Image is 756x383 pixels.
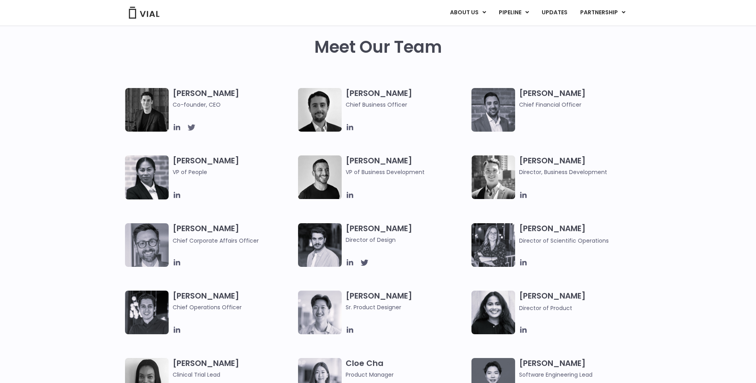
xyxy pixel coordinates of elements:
[173,303,294,312] span: Chief Operations Officer
[346,236,467,244] span: Director of Design
[519,155,641,176] h3: [PERSON_NAME]
[298,291,342,334] img: Brennan
[346,223,467,244] h3: [PERSON_NAME]
[346,100,467,109] span: Chief Business Officer
[125,88,169,132] img: A black and white photo of a man in a suit attending a Summit.
[173,155,294,188] h3: [PERSON_NAME]
[519,237,609,245] span: Director of Scientific Operations
[314,38,442,57] h2: Meet Our Team
[492,6,535,19] a: PIPELINEMenu Toggle
[173,358,294,379] h3: [PERSON_NAME]
[346,303,467,312] span: Sr. Product Designer
[574,6,632,19] a: PARTNERSHIPMenu Toggle
[519,100,641,109] span: Chief Financial Officer
[125,291,169,334] img: Headshot of smiling man named Josh
[346,168,467,176] span: VP of Business Development
[519,223,641,245] h3: [PERSON_NAME]
[173,223,294,245] h3: [PERSON_NAME]
[298,155,342,199] img: A black and white photo of a man smiling.
[444,6,492,19] a: ABOUT USMenu Toggle
[471,223,515,267] img: Headshot of smiling woman named Sarah
[173,88,294,109] h3: [PERSON_NAME]
[128,7,160,19] img: Vial Logo
[173,100,294,109] span: Co-founder, CEO
[519,168,641,176] span: Director, Business Development
[346,358,467,379] h3: Cloe Cha
[173,370,294,379] span: Clinical Trial Lead
[519,88,641,109] h3: [PERSON_NAME]
[471,88,515,132] img: Headshot of smiling man named Samir
[298,88,342,132] img: A black and white photo of a man in a suit holding a vial.
[519,291,641,312] h3: [PERSON_NAME]
[471,291,515,334] img: Smiling woman named Dhruba
[519,304,572,312] span: Director of Product
[519,370,641,379] span: Software Engineering Lead
[471,155,515,199] img: A black and white photo of a smiling man in a suit at ARVO 2023.
[173,168,294,176] span: VP of People
[519,358,641,379] h3: [PERSON_NAME]
[346,370,467,379] span: Product Manager
[173,291,294,312] h3: [PERSON_NAME]
[125,155,169,199] img: Catie
[535,6,573,19] a: UPDATES
[173,237,259,245] span: Chief Corporate Affairs Officer
[346,291,467,312] h3: [PERSON_NAME]
[346,155,467,176] h3: [PERSON_NAME]
[346,88,467,109] h3: [PERSON_NAME]
[298,223,342,267] img: Headshot of smiling man named Albert
[125,223,169,267] img: Paolo-M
